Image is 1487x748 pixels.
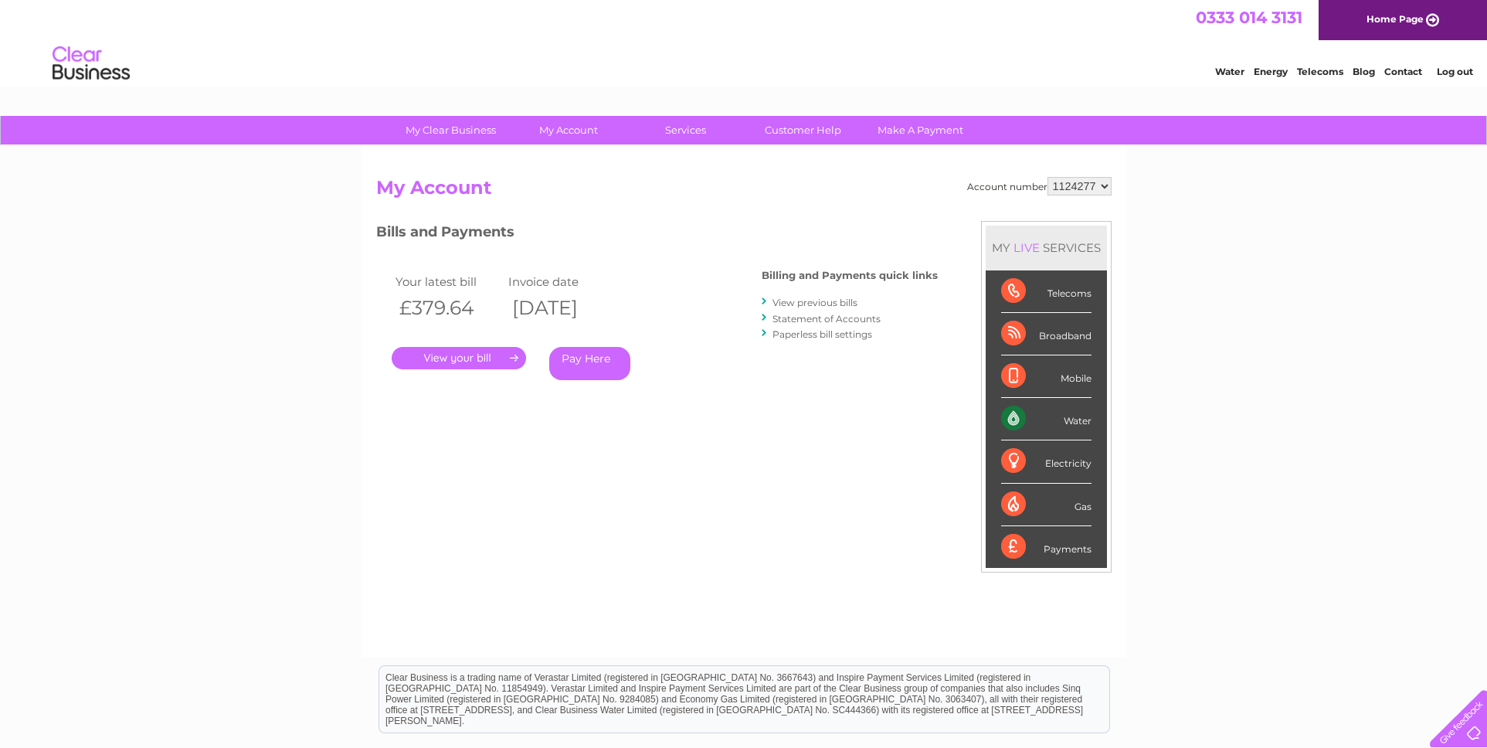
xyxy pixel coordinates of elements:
[1001,440,1091,483] div: Electricity
[739,116,867,144] a: Customer Help
[622,116,749,144] a: Services
[1196,8,1302,27] a: 0333 014 3131
[1215,66,1244,77] a: Water
[387,116,514,144] a: My Clear Business
[376,177,1112,206] h2: My Account
[504,292,617,324] th: [DATE]
[1384,66,1422,77] a: Contact
[857,116,984,144] a: Make A Payment
[967,177,1112,195] div: Account number
[1437,66,1473,77] a: Log out
[1001,484,1091,526] div: Gas
[1001,313,1091,355] div: Broadband
[772,328,872,340] a: Paperless bill settings
[1001,526,1091,568] div: Payments
[379,8,1109,75] div: Clear Business is a trading name of Verastar Limited (registered in [GEOGRAPHIC_DATA] No. 3667643...
[1001,270,1091,313] div: Telecoms
[52,40,131,87] img: logo.png
[392,271,504,292] td: Your latest bill
[1297,66,1343,77] a: Telecoms
[1001,355,1091,398] div: Mobile
[1254,66,1288,77] a: Energy
[1353,66,1375,77] a: Blog
[392,347,526,369] a: .
[772,313,881,325] a: Statement of Accounts
[392,292,504,324] th: £379.64
[549,347,630,380] a: Pay Here
[1001,398,1091,440] div: Water
[376,221,938,248] h3: Bills and Payments
[762,270,938,281] h4: Billing and Payments quick links
[504,116,632,144] a: My Account
[986,226,1107,270] div: MY SERVICES
[504,271,617,292] td: Invoice date
[1010,240,1043,255] div: LIVE
[772,297,857,308] a: View previous bills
